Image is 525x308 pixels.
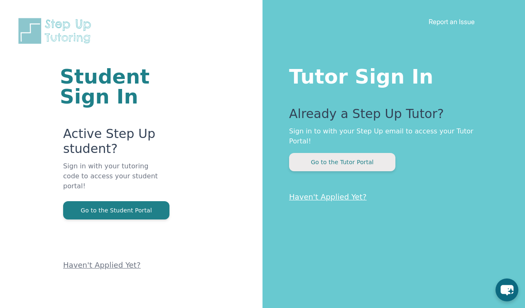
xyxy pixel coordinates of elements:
[63,161,163,201] p: Sign in with your tutoring code to access your student portal!
[17,17,96,45] img: Step Up Tutoring horizontal logo
[63,206,169,214] a: Go to the Student Portal
[289,192,367,201] a: Haven't Applied Yet?
[63,261,141,269] a: Haven't Applied Yet?
[289,126,492,146] p: Sign in to with your Step Up email to access your Tutor Portal!
[60,67,163,106] h1: Student Sign In
[289,63,492,86] h1: Tutor Sign In
[63,201,169,219] button: Go to the Student Portal
[63,126,163,161] p: Active Step Up student?
[289,158,395,166] a: Go to the Tutor Portal
[289,106,492,126] p: Already a Step Up Tutor?
[496,278,518,301] button: chat-button
[289,153,395,171] button: Go to the Tutor Portal
[429,17,475,26] a: Report an Issue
